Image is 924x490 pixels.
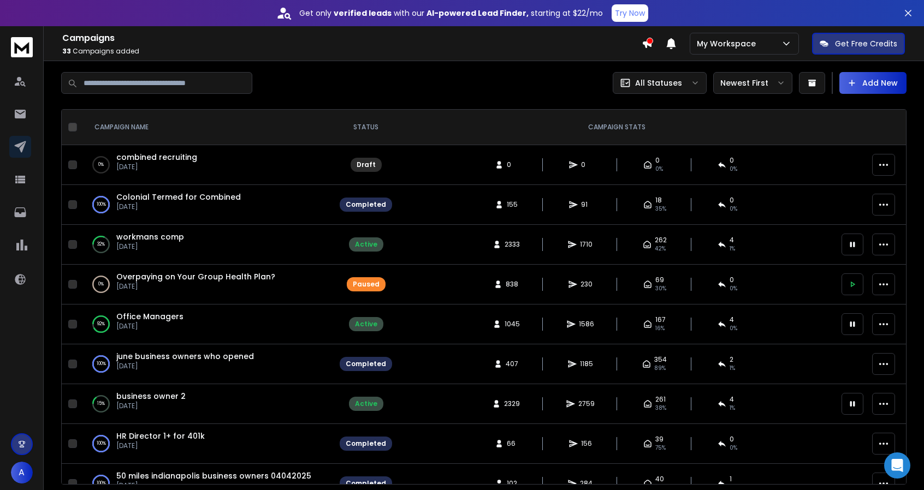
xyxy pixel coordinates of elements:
strong: AI-powered Lead Finder, [427,8,529,19]
p: [DATE] [116,163,197,171]
div: Completed [346,479,386,488]
p: All Statuses [635,77,682,88]
p: [DATE] [116,242,184,251]
span: 0 % [730,444,737,452]
td: 100%Colonial Termed for Combined[DATE] [81,185,333,225]
span: 69 [655,276,664,284]
span: 4 [730,395,734,404]
span: 18 [655,196,662,205]
span: 35 % [655,205,666,213]
p: 100 % [97,478,106,489]
p: Get only with our starting at $22/mo [299,8,603,19]
div: Paused [353,280,380,289]
td: 32%workmans comp[DATE] [81,225,333,265]
span: 33 [62,46,71,56]
strong: verified leads [334,8,392,19]
p: 32 % [97,239,105,250]
a: combined recruiting [116,152,197,163]
span: 38 % [655,404,666,413]
a: june business owners who opened [116,351,254,362]
p: 15 % [97,398,105,409]
span: 155 [507,200,518,209]
th: STATUS [333,110,399,145]
div: Completed [346,439,386,448]
td: 0%Overpaying on Your Group Health Plan?[DATE] [81,265,333,304]
span: 0 [730,435,734,444]
p: 100 % [97,199,106,210]
span: 0 [730,196,734,205]
span: 75 % [655,444,666,452]
span: 4 [730,236,734,244]
span: 262 [655,236,667,244]
span: 91 [581,200,592,209]
span: 102 [507,479,518,488]
div: Open Intercom Messenger [884,452,910,479]
span: 284 [580,479,593,488]
a: Overpaying on Your Group Health Plan? [116,271,275,282]
td: 0%combined recruiting[DATE] [81,145,333,185]
th: CAMPAIGN NAME [81,110,333,145]
span: 0 [507,160,518,169]
span: 0 % [730,324,737,333]
p: 92 % [97,319,105,330]
div: Completed [346,360,386,368]
p: 0 % [98,279,104,290]
p: Campaigns added [62,47,642,56]
p: Get Free Credits [835,38,897,49]
span: 1 % [730,364,735,373]
h1: Campaigns [62,32,642,45]
td: 100%june business owners who opened[DATE] [81,344,333,384]
td: 15%business owner 2[DATE] [81,384,333,424]
span: 0 % [730,205,737,213]
p: [DATE] [116,441,205,450]
span: 39 [655,435,664,444]
p: My Workspace [697,38,760,49]
td: 92%Office Managers[DATE] [81,304,333,344]
p: 100 % [97,438,106,449]
p: 100 % [97,358,106,369]
span: A [11,462,33,483]
button: Add New [839,72,907,94]
p: [DATE] [116,202,241,211]
span: 0% [730,165,737,174]
span: 0 [655,156,660,165]
span: 838 [506,280,518,289]
span: workmans comp [116,231,184,242]
button: Try Now [612,4,648,22]
span: 0 [581,160,592,169]
span: 2759 [578,399,595,408]
p: [DATE] [116,362,254,371]
span: 0 % [730,284,737,293]
span: 30 % [655,284,666,293]
span: 1 % [730,244,735,253]
a: HR Director 1+ for 401k [116,431,205,441]
button: Get Free Credits [812,33,905,55]
span: 354 [654,355,667,364]
div: Active [355,320,377,328]
span: 1 [730,475,732,483]
a: 50 miles indianapolis business owners 04042025 [116,470,311,481]
span: 167 [655,315,666,324]
span: 230 [581,280,593,289]
a: Colonial Termed for Combined [116,192,241,202]
a: business owner 2 [116,391,186,402]
span: 2333 [505,240,520,249]
p: [DATE] [116,282,275,291]
p: 0 % [98,159,104,170]
p: [DATE] [116,481,311,490]
p: [DATE] [116,402,186,410]
span: 42 % [655,244,666,253]
span: 66 [507,439,518,448]
span: 1185 [580,360,593,368]
a: Office Managers [116,311,183,322]
div: Active [355,399,377,408]
div: Draft [357,160,376,169]
span: 1710 [580,240,593,249]
td: 100%HR Director 1+ for 401k[DATE] [81,424,333,464]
